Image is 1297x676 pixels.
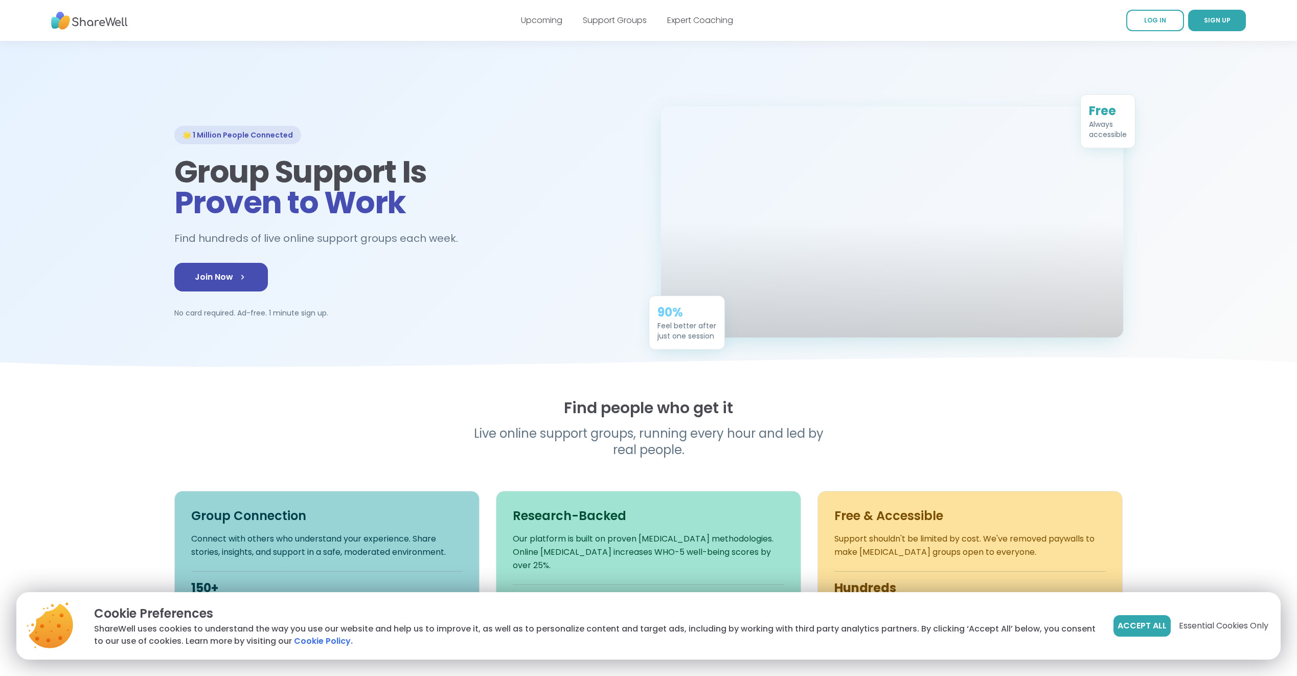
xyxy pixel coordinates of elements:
[583,14,647,26] a: Support Groups
[1089,103,1127,119] div: Free
[834,508,1106,524] h3: Free & Accessible
[1204,16,1231,25] span: SIGN UP
[191,532,463,559] p: Connect with others who understand your experience. Share stories, insights, and support in a saf...
[521,14,562,26] a: Upcoming
[174,308,636,318] p: No card required. Ad-free. 1 minute sign up.
[1118,620,1167,632] span: Accept All
[1126,10,1184,31] a: LOG IN
[834,580,1106,596] div: Hundreds
[191,580,463,596] div: 150+
[174,156,636,218] h1: Group Support Is
[513,508,784,524] h3: Research-Backed
[834,532,1106,559] p: Support shouldn't be limited by cost. We've removed paywalls to make [MEDICAL_DATA] groups open t...
[452,425,845,458] p: Live online support groups, running every hour and led by real people.
[667,14,733,26] a: Expert Coaching
[1188,10,1246,31] a: SIGN UP
[1089,119,1127,140] div: Always accessible
[174,263,268,291] a: Join Now
[174,399,1123,417] h2: Find people who get it
[51,7,128,35] img: ShareWell Nav Logo
[1179,620,1268,632] span: Essential Cookies Only
[94,604,1097,623] p: Cookie Preferences
[294,635,353,647] a: Cookie Policy.
[657,304,716,321] div: 90%
[174,230,469,247] h2: Find hundreds of live online support groups each week.
[174,181,406,224] span: Proven to Work
[94,623,1097,647] p: ShareWell uses cookies to understand the way you use our website and help us to improve it, as we...
[657,321,716,341] div: Feel better after just one session
[191,508,463,524] h3: Group Connection
[195,271,247,283] span: Join Now
[513,532,784,572] p: Our platform is built on proven [MEDICAL_DATA] methodologies. Online [MEDICAL_DATA] increases WHO...
[1144,16,1166,25] span: LOG IN
[174,126,301,144] div: 🌟 1 Million People Connected
[1113,615,1171,637] button: Accept All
